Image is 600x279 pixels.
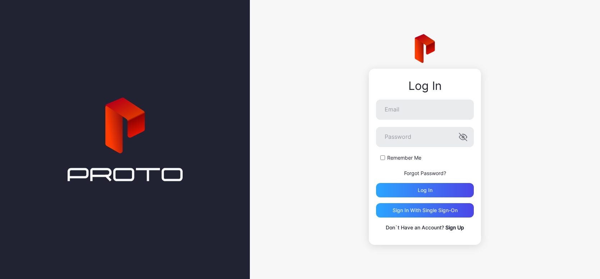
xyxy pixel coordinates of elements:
[393,207,458,213] div: Sign in With Single Sign-On
[445,224,464,230] a: Sign Up
[404,170,446,176] a: Forgot Password?
[459,133,467,141] button: Password
[418,187,432,193] div: Log in
[376,183,474,197] button: Log in
[376,79,474,92] div: Log In
[376,203,474,218] button: Sign in With Single Sign-On
[376,223,474,232] p: Don`t Have an Account?
[376,100,474,120] input: Email
[376,127,474,147] input: Password
[387,154,421,161] label: Remember Me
